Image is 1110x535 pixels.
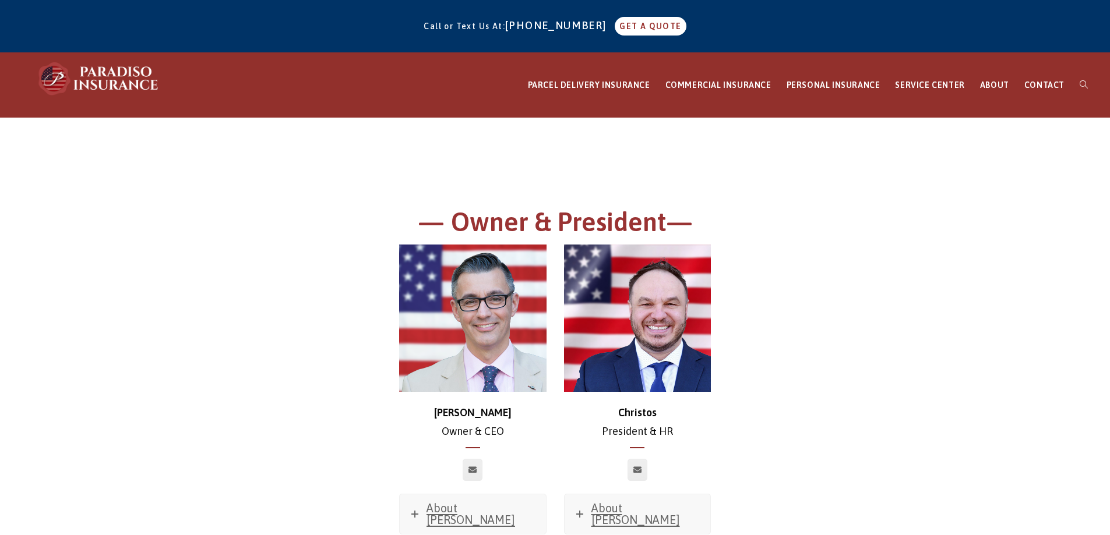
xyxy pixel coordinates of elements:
a: GET A QUOTE [615,17,686,36]
a: About [PERSON_NAME] [400,494,546,534]
span: SERVICE CENTER [895,80,964,90]
a: PERSONAL INSURANCE [779,53,888,118]
span: CONTACT [1024,80,1065,90]
a: About [PERSON_NAME] [565,494,711,534]
img: Christos_500x500 [564,245,711,392]
p: Owner & CEO [399,403,547,441]
a: COMMERCIAL INSURANCE [658,53,779,118]
img: chris-500x500 (1) [399,245,547,392]
span: About [PERSON_NAME] [591,501,680,526]
a: PARCEL DELIVERY INSURANCE [520,53,658,118]
img: Paradiso Insurance [35,61,163,96]
strong: [PERSON_NAME] [434,406,512,419]
span: ABOUT [980,80,1009,90]
span: COMMERCIAL INSURANCE [665,80,771,90]
a: CONTACT [1017,53,1072,118]
a: SERVICE CENTER [887,53,972,118]
span: About [PERSON_NAME] [427,501,515,526]
span: PARCEL DELIVERY INSURANCE [528,80,650,90]
span: Call or Text Us At: [424,22,505,31]
strong: Christos [618,406,657,419]
p: President & HR [564,403,711,441]
a: ABOUT [972,53,1017,118]
a: [PHONE_NUMBER] [505,19,612,31]
span: PERSONAL INSURANCE [787,80,880,90]
h1: — Owner & President— [235,205,876,245]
